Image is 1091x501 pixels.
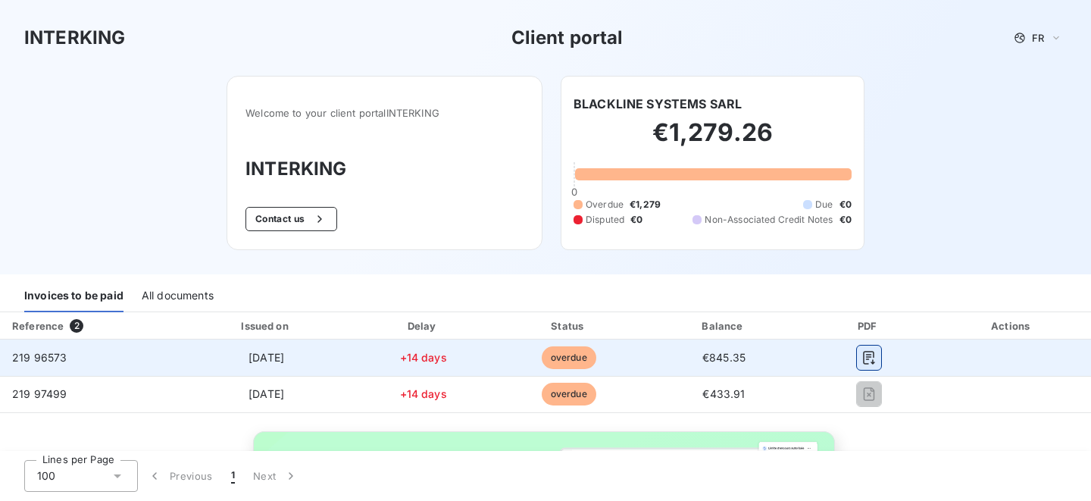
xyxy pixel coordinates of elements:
div: Reference [12,320,64,332]
div: Actions [936,318,1088,333]
div: Issued on [184,318,349,333]
h6: BLACKLINE SYSTEMS SARL [574,95,742,113]
span: €0 [839,213,852,227]
span: €433.91 [702,387,745,400]
h3: Client portal [511,24,624,52]
span: Disputed [586,213,624,227]
span: €0 [839,198,852,211]
div: All documents [142,280,214,312]
button: Contact us [245,207,337,231]
div: Delay [355,318,492,333]
span: overdue [542,346,596,369]
span: Non-Associated Credit Notes [705,213,833,227]
button: 1 [222,460,244,492]
div: Balance [646,318,802,333]
span: €1,279 [630,198,661,211]
span: Overdue [586,198,624,211]
h3: INTERKING [24,24,125,52]
span: overdue [542,383,596,405]
div: PDF [808,318,930,333]
span: €845.35 [702,351,746,364]
button: Next [244,460,308,492]
span: 1 [231,468,235,484]
span: 2 [70,319,83,333]
button: Previous [138,460,222,492]
div: Status [498,318,640,333]
h3: INTERKING [245,155,524,183]
span: €0 [630,213,642,227]
span: 219 96573 [12,351,67,364]
span: +14 days [400,351,447,364]
span: Due [815,198,833,211]
span: 219 97499 [12,387,67,400]
span: +14 days [400,387,447,400]
span: [DATE] [249,387,284,400]
span: Welcome to your client portal INTERKING [245,107,524,119]
span: [DATE] [249,351,284,364]
span: FR [1032,32,1044,44]
div: Invoices to be paid [24,280,123,312]
span: 0 [571,186,577,198]
h2: €1,279.26 [574,117,852,163]
span: 100 [37,468,55,484]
